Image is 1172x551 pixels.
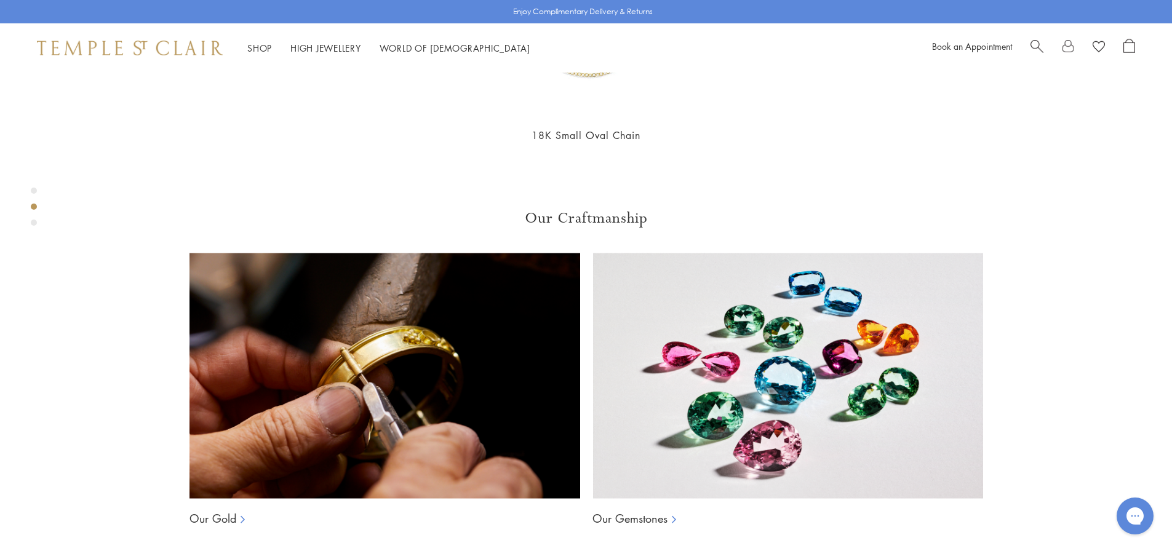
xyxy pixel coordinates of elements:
a: 18K Small Oval Chain [532,129,640,142]
h3: Our Craftmanship [189,208,983,228]
a: Search [1030,39,1043,57]
p: Enjoy Complimentary Delivery & Returns [513,6,653,18]
a: High JewelleryHigh Jewellery [290,42,361,54]
a: World of [DEMOGRAPHIC_DATA]World of [DEMOGRAPHIC_DATA] [380,42,530,54]
div: Product gallery navigation [31,184,37,236]
img: Ball Chains [189,253,580,499]
a: Our Gemstones [592,511,668,526]
img: Ball Chains [592,253,983,499]
iframe: Gorgias live chat messenger [1110,493,1160,539]
a: Open Shopping Bag [1123,39,1135,57]
a: ShopShop [247,42,272,54]
nav: Main navigation [247,41,530,56]
a: Book an Appointment [932,40,1012,52]
a: View Wishlist [1093,39,1105,57]
img: Temple St. Clair [37,41,223,55]
a: Our Gold [189,511,236,526]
